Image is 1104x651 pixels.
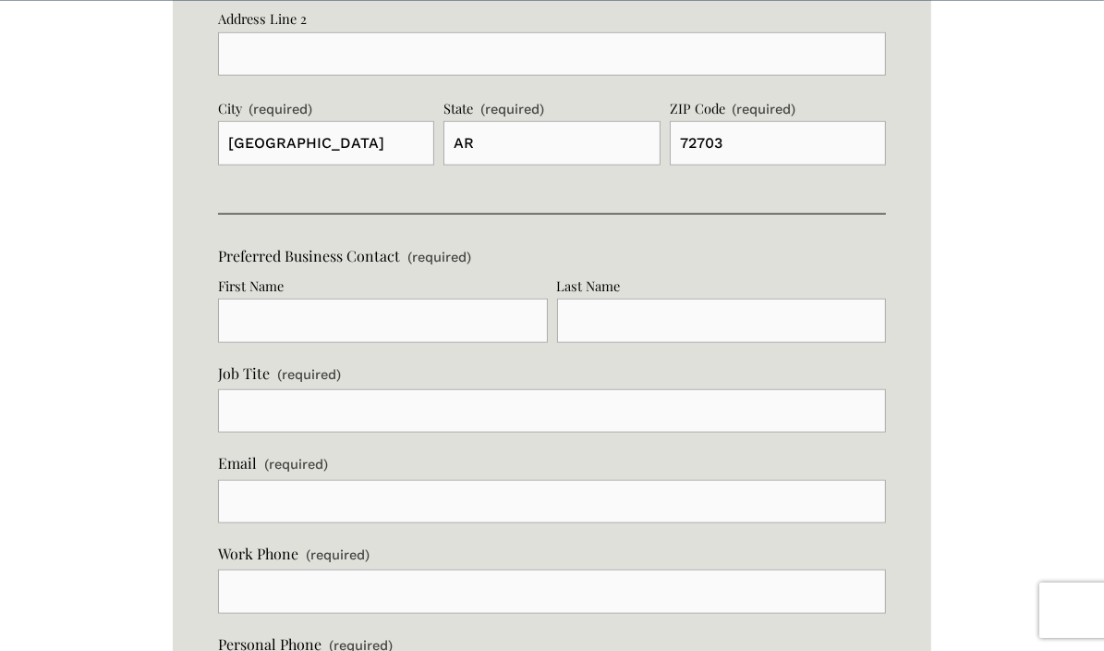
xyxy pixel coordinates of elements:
span: Email [218,451,257,475]
span: (required) [480,103,544,117]
div: City [218,98,434,121]
div: Last Name [557,276,887,299]
span: (required) [407,251,471,264]
span: (required) [306,548,370,562]
span: Job Tite [218,362,270,386]
span: Work Phone [218,542,298,566]
div: ZIP Code [670,98,886,121]
div: Address Line 2 [218,8,886,31]
input: State [443,121,660,166]
input: ZIP Code [670,121,886,166]
span: Preferred Business Contact [218,244,400,268]
span: (required) [277,364,341,386]
div: State [443,98,660,121]
span: (required) [732,103,795,117]
input: City [218,121,434,166]
span: (required) [249,103,312,117]
div: First Name [218,276,548,299]
input: Address Line 2 [218,32,886,77]
span: (required) [264,454,328,475]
